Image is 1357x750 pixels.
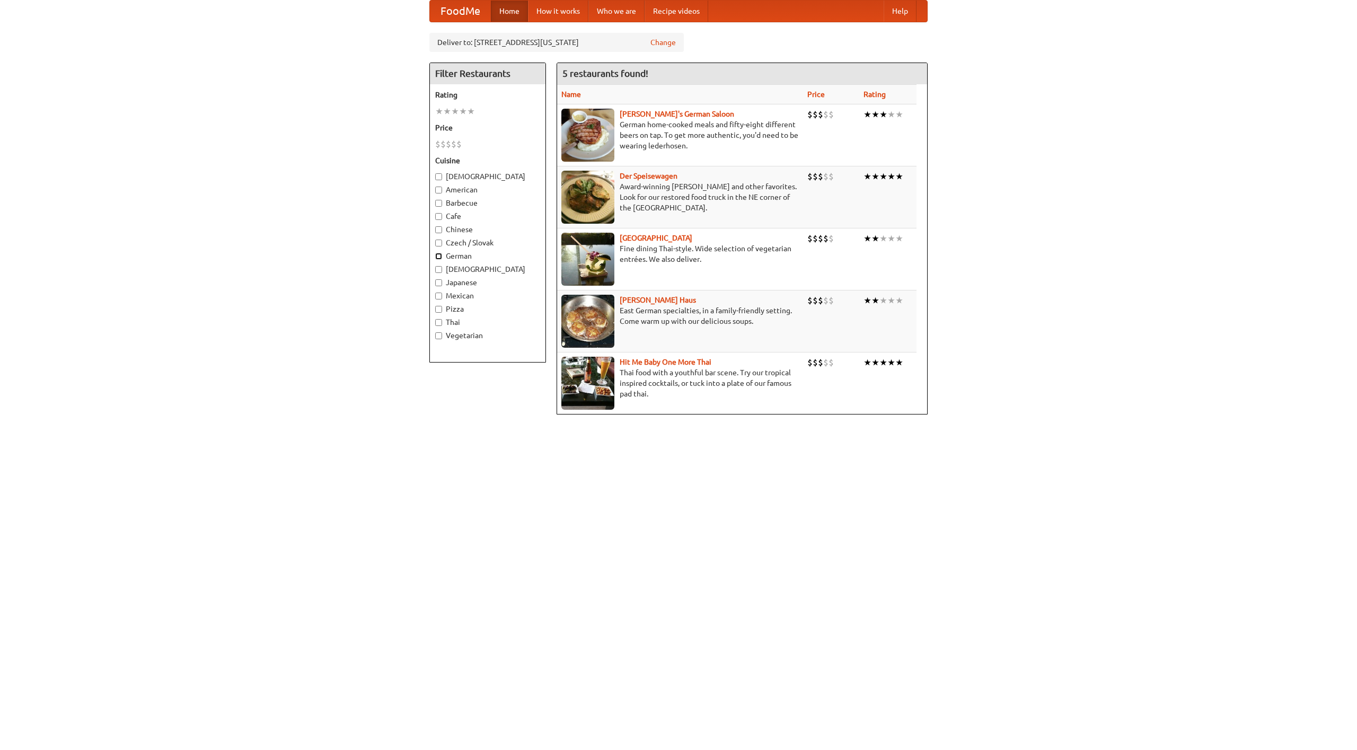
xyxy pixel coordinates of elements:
li: $ [435,138,440,150]
li: $ [813,295,818,306]
img: speisewagen.jpg [561,171,614,224]
label: [DEMOGRAPHIC_DATA] [435,171,540,182]
li: ★ [863,233,871,244]
label: Mexican [435,290,540,301]
li: ★ [895,171,903,182]
li: $ [823,233,829,244]
li: $ [823,357,829,368]
a: [GEOGRAPHIC_DATA] [620,234,692,242]
li: $ [818,295,823,306]
input: Cafe [435,213,442,220]
label: American [435,184,540,195]
label: Chinese [435,224,540,235]
li: ★ [467,105,475,117]
li: ★ [895,109,903,120]
li: $ [456,138,462,150]
input: Barbecue [435,200,442,207]
input: Pizza [435,306,442,313]
p: Thai food with a youthful bar scene. Try our tropical inspired cocktails, or tuck into a plate of... [561,367,799,399]
li: $ [818,109,823,120]
h5: Rating [435,90,540,100]
li: ★ [863,109,871,120]
li: $ [807,171,813,182]
li: ★ [887,233,895,244]
li: $ [829,233,834,244]
label: Japanese [435,277,540,288]
li: $ [807,233,813,244]
li: ★ [443,105,451,117]
input: [DEMOGRAPHIC_DATA] [435,173,442,180]
input: American [435,187,442,193]
li: $ [440,138,446,150]
li: ★ [863,171,871,182]
a: Price [807,90,825,99]
li: ★ [863,357,871,368]
img: esthers.jpg [561,109,614,162]
li: $ [823,109,829,120]
li: $ [807,295,813,306]
img: babythai.jpg [561,357,614,410]
li: ★ [871,357,879,368]
li: $ [829,357,834,368]
p: German home-cooked meals and fifty-eight different beers on tap. To get more authentic, you'd nee... [561,119,799,151]
a: Hit Me Baby One More Thai [620,358,711,366]
li: $ [818,171,823,182]
p: Award-winning [PERSON_NAME] and other favorites. Look for our restored food truck in the NE corne... [561,181,799,213]
input: Chinese [435,226,442,233]
li: $ [829,171,834,182]
input: German [435,253,442,260]
input: Mexican [435,293,442,299]
h5: Cuisine [435,155,540,166]
li: $ [813,357,818,368]
li: ★ [435,105,443,117]
img: kohlhaus.jpg [561,295,614,348]
li: $ [813,171,818,182]
a: FoodMe [430,1,491,22]
input: Japanese [435,279,442,286]
li: ★ [887,171,895,182]
a: Help [884,1,917,22]
div: Deliver to: [STREET_ADDRESS][US_STATE] [429,33,684,52]
label: Czech / Slovak [435,237,540,248]
li: ★ [871,109,879,120]
input: Thai [435,319,442,326]
input: [DEMOGRAPHIC_DATA] [435,266,442,273]
label: Barbecue [435,198,540,208]
li: $ [829,295,834,306]
li: ★ [887,357,895,368]
li: ★ [895,295,903,306]
a: Rating [863,90,886,99]
li: $ [807,357,813,368]
a: [PERSON_NAME] Haus [620,296,696,304]
a: Change [650,37,676,48]
li: $ [829,109,834,120]
label: German [435,251,540,261]
li: ★ [871,171,879,182]
li: ★ [879,357,887,368]
li: $ [823,171,829,182]
li: ★ [895,233,903,244]
li: ★ [895,357,903,368]
li: ★ [871,295,879,306]
a: Der Speisewagen [620,172,677,180]
a: Recipe videos [645,1,708,22]
li: ★ [863,295,871,306]
label: [DEMOGRAPHIC_DATA] [435,264,540,275]
a: Name [561,90,581,99]
li: ★ [879,295,887,306]
li: ★ [459,105,467,117]
li: ★ [879,109,887,120]
li: ★ [879,233,887,244]
input: Vegetarian [435,332,442,339]
li: ★ [871,233,879,244]
img: satay.jpg [561,233,614,286]
h5: Price [435,122,540,133]
li: ★ [887,295,895,306]
p: Fine dining Thai-style. Wide selection of vegetarian entrées. We also deliver. [561,243,799,264]
p: East German specialties, in a family-friendly setting. Come warm up with our delicious soups. [561,305,799,327]
a: Home [491,1,528,22]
